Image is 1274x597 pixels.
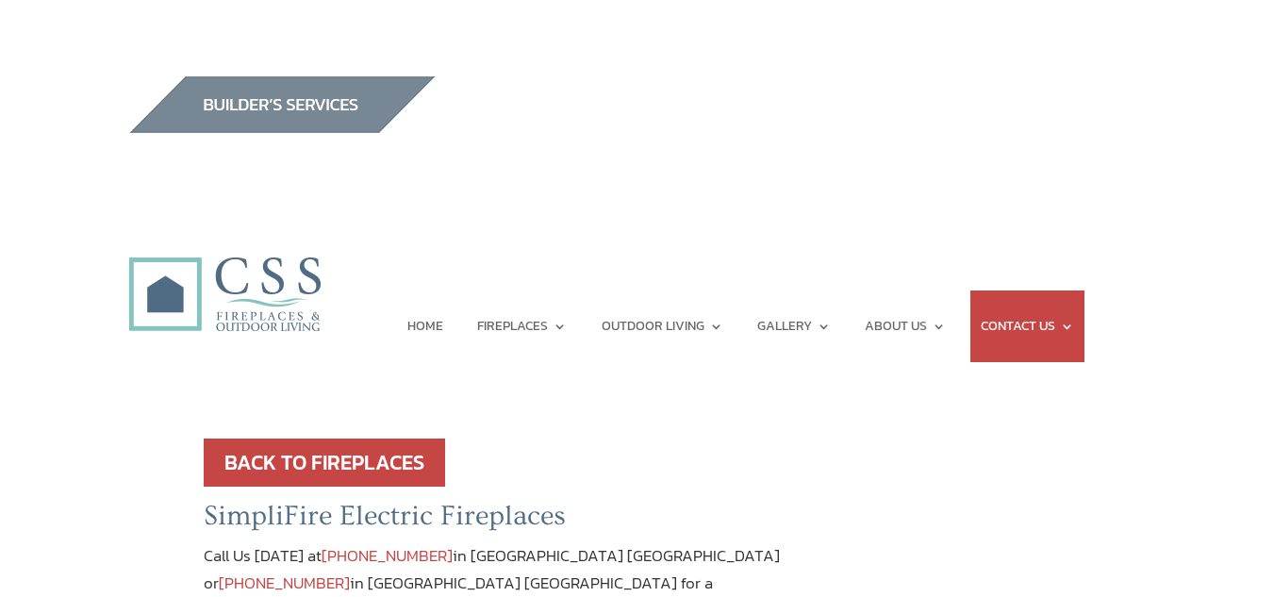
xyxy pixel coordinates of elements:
a: [PHONE_NUMBER] [219,571,350,595]
a: BACK TO FIREPLACES [204,439,445,487]
a: FIREPLACES [477,290,567,362]
a: HOME [407,290,443,362]
a: OUTDOOR LIVING [602,290,723,362]
h2: SimpliFire Electric Fireplaces [204,499,809,542]
img: CSS Fireplaces & Outdoor Living (Formerly Construction Solutions & Supply)- Jacksonville Ormond B... [128,205,321,341]
a: [PHONE_NUMBER] [322,543,453,568]
a: builder services construction supply [128,115,436,140]
a: CONTACT US [981,290,1074,362]
a: GALLERY [757,290,831,362]
a: ABOUT US [865,290,946,362]
img: builders_btn [128,76,436,133]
